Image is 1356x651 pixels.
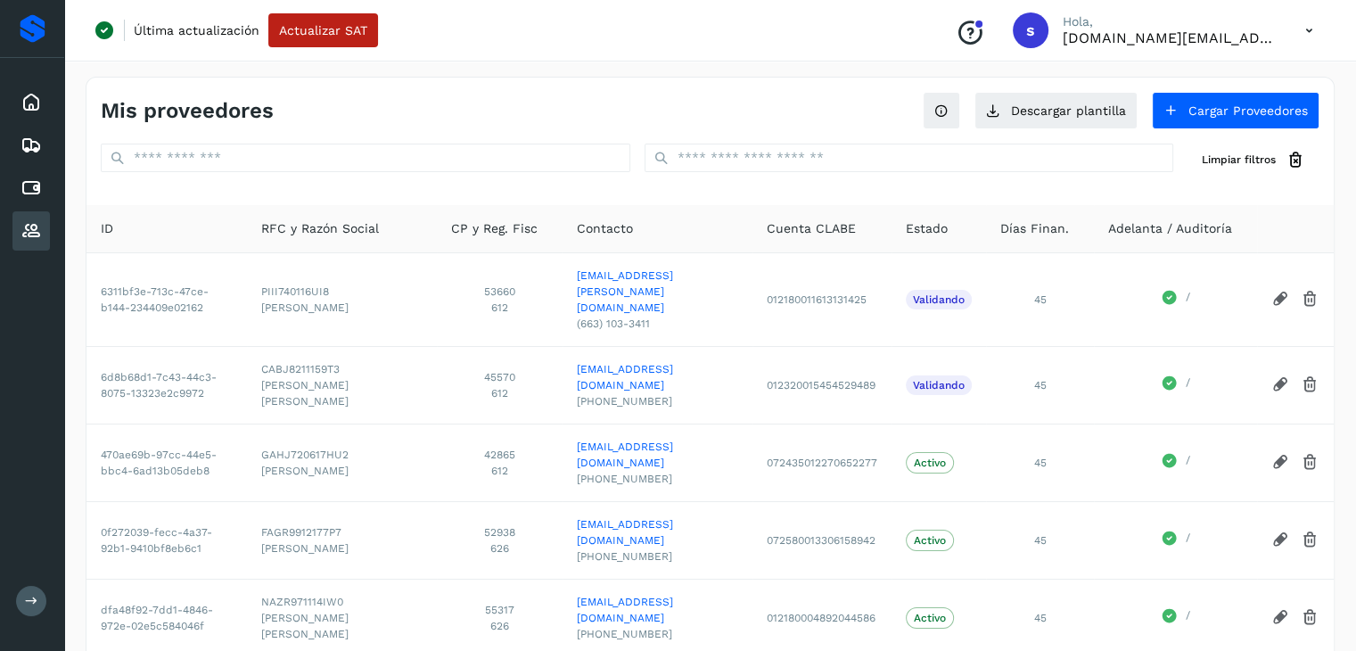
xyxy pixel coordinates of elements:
td: 0f272039-fecc-4a37-92b1-9410bf8eb6c1 [86,501,247,579]
a: [EMAIL_ADDRESS][DOMAIN_NAME] [577,439,738,471]
div: / [1108,375,1243,396]
span: FAGR9912177P7 [261,524,423,540]
td: 072435012270652277 [752,424,892,501]
div: Proveedores [12,211,50,251]
span: CABJ8211159T3 [261,361,423,377]
p: Activo [914,534,946,547]
span: 626 [451,540,548,556]
td: 012180011613131425 [752,252,892,346]
span: Estado [906,219,948,238]
span: 45570 [451,369,548,385]
span: 52938 [451,524,548,540]
span: 45 [1033,612,1046,624]
span: [PHONE_NUMBER] [577,548,738,564]
span: 42865 [451,447,548,463]
p: Activo [914,457,946,469]
p: Última actualización [134,22,259,38]
span: (663) 103-3411 [577,316,738,332]
span: 45 [1033,457,1046,469]
button: Actualizar SAT [268,13,378,47]
span: 626 [451,618,548,634]
a: [EMAIL_ADDRESS][DOMAIN_NAME] [577,594,738,626]
p: solvento.sl@segmail.co [1063,29,1277,46]
p: Hola, [1063,14,1277,29]
span: NAZR971114IW0 [261,594,423,610]
div: Embarques [12,126,50,165]
span: Adelanta / Auditoría [1108,219,1232,238]
span: CP y Reg. Fisc [451,219,538,238]
span: 612 [451,463,548,479]
span: Actualizar SAT [279,24,367,37]
span: PIII740116UI8 [261,284,423,300]
span: RFC y Razón Social [261,219,379,238]
button: Descargar plantilla [974,92,1138,129]
a: [EMAIL_ADDRESS][DOMAIN_NAME] [577,516,738,548]
span: 45 [1033,534,1046,547]
span: [PERSON_NAME] [PERSON_NAME] [261,610,423,642]
td: 6311bf3e-713c-47ce-b144-234409e02162 [86,252,247,346]
span: 612 [451,385,548,401]
h4: Mis proveedores [101,98,274,124]
span: Cuenta CLABE [767,219,856,238]
td: 470ae69b-97cc-44e5-bbc4-6ad13b05deb8 [86,424,247,501]
td: 012320015454529489 [752,346,892,424]
span: ID [101,219,113,238]
span: [PERSON_NAME] [261,300,423,316]
button: Cargar Proveedores [1152,92,1319,129]
div: / [1108,452,1243,474]
div: Cuentas por pagar [12,169,50,208]
span: 612 [451,300,548,316]
p: Validando [913,379,965,391]
span: 45 [1033,293,1046,306]
span: Limpiar filtros [1202,152,1276,168]
span: [PERSON_NAME] [261,540,423,556]
td: 6d8b68d1-7c43-44c3-8075-13323e2c9972 [86,346,247,424]
span: [PHONE_NUMBER] [577,393,738,409]
button: Limpiar filtros [1188,144,1319,177]
div: Inicio [12,83,50,122]
p: Validando [913,293,965,306]
a: [EMAIL_ADDRESS][DOMAIN_NAME] [577,361,738,393]
span: 55317 [451,602,548,618]
span: Días Finan. [1000,219,1069,238]
span: 45 [1033,379,1046,391]
td: 072580013306158942 [752,501,892,579]
span: GAHJ720617HU2 [261,447,423,463]
div: / [1108,289,1243,310]
span: [PHONE_NUMBER] [577,471,738,487]
p: Activo [914,612,946,624]
span: [PERSON_NAME] [PERSON_NAME] [261,377,423,409]
span: 53660 [451,284,548,300]
div: / [1108,530,1243,551]
a: [EMAIL_ADDRESS][PERSON_NAME][DOMAIN_NAME] [577,268,738,316]
span: [PHONE_NUMBER] [577,626,738,642]
div: / [1108,607,1243,629]
span: [PERSON_NAME] [261,463,423,479]
span: Contacto [577,219,633,238]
